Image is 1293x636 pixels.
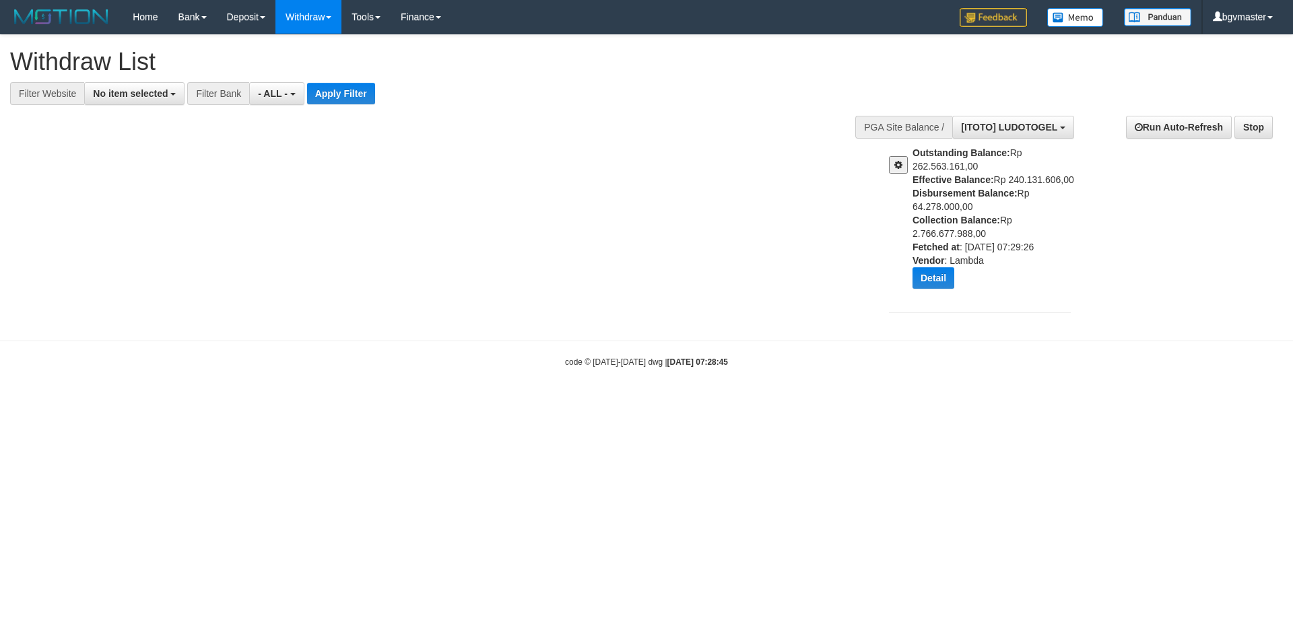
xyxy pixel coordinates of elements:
button: No item selected [84,82,185,105]
b: Collection Balance: [913,215,1000,225]
span: - ALL - [258,88,288,99]
button: [ITOTO] LUDOTOGEL [952,116,1074,139]
img: MOTION_logo.png [10,7,112,27]
img: Feedback.jpg [960,8,1027,27]
b: Fetched at [913,242,960,252]
button: Apply Filter [307,83,375,104]
button: Detail [913,267,954,289]
h1: Withdraw List [10,48,849,75]
b: Effective Balance: [913,174,994,185]
b: Outstanding Balance: [913,147,1010,158]
a: Stop [1234,116,1273,139]
b: Vendor [913,255,944,266]
div: Rp 262.563.161,00 Rp 240.131.606,00 Rp 64.278.000,00 Rp 2.766.677.988,00 : [DATE] 07:29:26 : Lambda [913,146,1081,299]
span: [ITOTO] LUDOTOGEL [961,122,1057,133]
img: Button%20Memo.svg [1047,8,1104,27]
small: code © [DATE]-[DATE] dwg | [565,357,728,367]
strong: [DATE] 07:28:45 [667,357,728,367]
div: PGA Site Balance / [855,116,952,139]
button: - ALL - [249,82,304,105]
div: Filter Website [10,82,84,105]
span: No item selected [93,88,168,99]
img: panduan.png [1124,8,1191,26]
a: Run Auto-Refresh [1126,116,1232,139]
div: Filter Bank [187,82,249,105]
b: Disbursement Balance: [913,188,1018,199]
